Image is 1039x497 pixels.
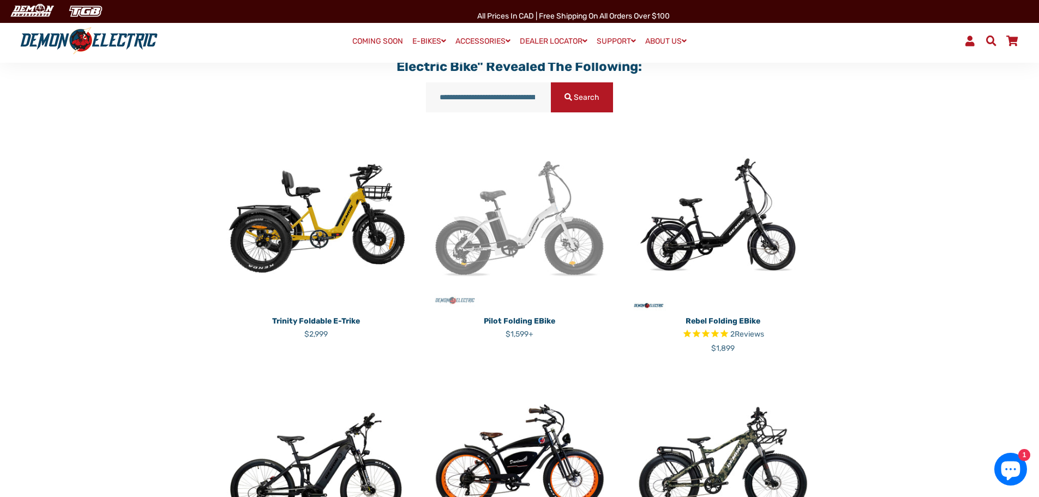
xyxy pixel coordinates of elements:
[730,330,764,339] span: 2 reviews
[711,344,735,353] span: $1,899
[63,2,108,20] img: TGB Canada
[629,328,816,341] span: Rated 5.0 out of 5 stars 2 reviews
[349,34,407,49] a: COMING SOON
[16,27,161,55] img: Demon Electric logo
[426,82,551,112] input: Search our store
[452,33,514,49] a: ACCESSORIES
[409,33,450,49] a: E-BIKES
[426,312,613,340] a: Pilot Folding eBike $1,599+
[516,33,591,49] a: DEALER LOCATOR
[551,82,613,112] button: Search
[735,330,764,339] span: Reviews
[223,315,410,327] p: Trinity Foldable E-Trike
[304,330,328,339] span: $2,999
[477,11,670,21] span: All Prices in CAD | Free shipping on all orders over $100
[426,315,613,327] p: Pilot Folding eBike
[223,124,410,312] img: Trinity Foldable E-Trike
[223,312,410,340] a: Trinity Foldable E-Trike $2,999
[629,124,816,312] img: Rebel Folding eBike - Demon Electric
[426,124,613,312] img: Pilot Folding eBike - Demon Electric
[506,330,533,339] span: $1,599+
[574,93,599,102] span: Search
[991,453,1030,488] inbox-online-store-chat: Shopify online store chat
[629,312,816,354] a: Rebel Folding eBike Rated 5.0 out of 5 stars 2 reviews $1,899
[629,315,816,327] p: Rebel Folding eBike
[5,2,58,20] img: Demon Electric
[641,33,690,49] a: ABOUT US
[593,33,640,49] a: SUPPORT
